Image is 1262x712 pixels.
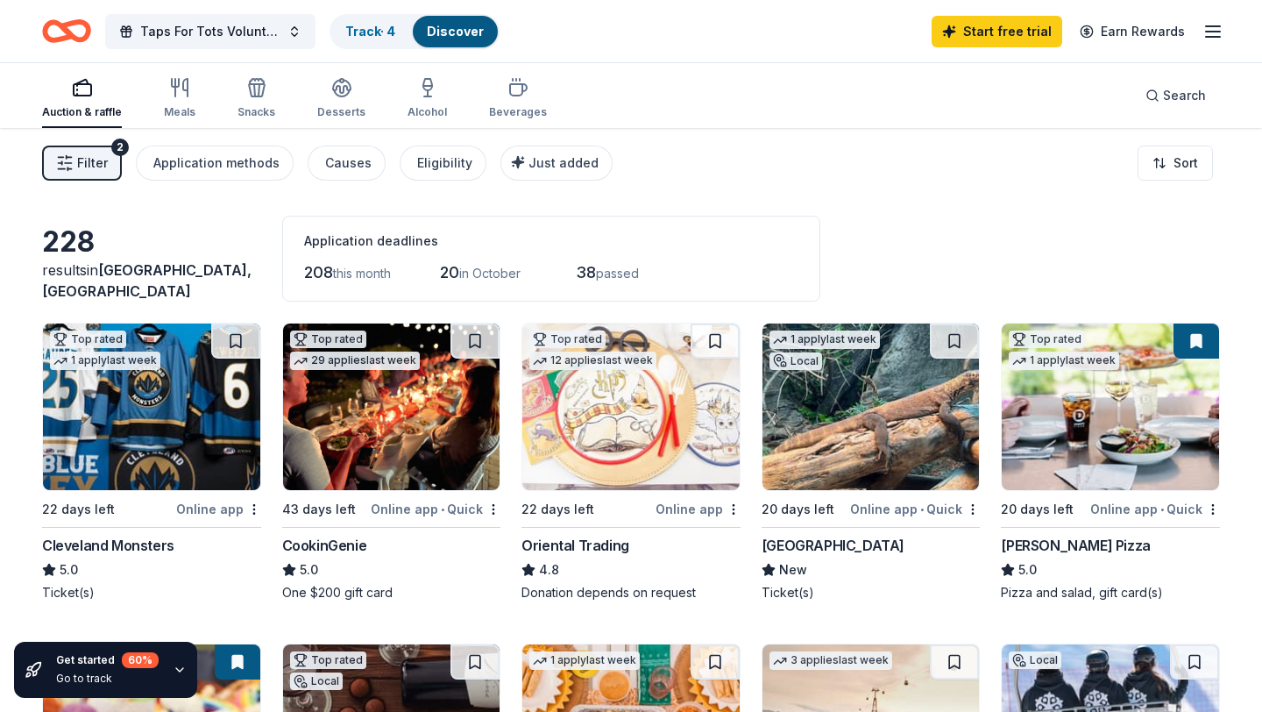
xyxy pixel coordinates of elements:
[529,352,656,370] div: 12 applies last week
[304,231,798,252] div: Application deadlines
[1001,323,1220,602] a: Image for Dewey's PizzaTop rated1 applylast week20 days leftOnline app•Quick[PERSON_NAME] Pizza5....
[282,323,501,602] a: Image for CookinGenieTop rated29 applieslast week43 days leftOnline app•QuickCookinGenie5.0One $2...
[769,651,892,670] div: 3 applies last week
[1131,78,1220,113] button: Search
[1018,559,1037,580] span: 5.0
[521,323,741,602] a: Image for Oriental TradingTop rated12 applieslast week22 days leftOnline appOriental Trading4.8Do...
[920,502,924,516] span: •
[762,584,981,602] div: Ticket(s)
[1001,499,1074,520] div: 20 days left
[308,146,386,181] button: Causes
[1002,324,1219,490] img: Image for Dewey's Pizza
[283,324,500,490] img: Image for CookinGenie
[317,70,365,128] button: Desserts
[77,153,108,174] span: Filter
[50,352,160,370] div: 1 apply last week
[50,331,126,348] div: Top rated
[1160,502,1164,516] span: •
[42,261,252,300] span: in
[136,146,294,181] button: Application methods
[521,499,594,520] div: 22 days left
[164,105,195,119] div: Meals
[529,651,640,670] div: 1 apply last week
[522,324,740,490] img: Image for Oriental Trading
[140,21,280,42] span: Taps For Tots Volunteer and Donor Fundraiser
[290,673,343,690] div: Local
[459,266,521,281] span: in October
[408,70,447,128] button: Alcohol
[762,535,904,556] div: [GEOGRAPHIC_DATA]
[1009,651,1061,669] div: Local
[42,261,252,300] span: [GEOGRAPHIC_DATA], [GEOGRAPHIC_DATA]
[762,323,981,602] a: Image for Cincinnati Zoo & Botanical Garden1 applylast weekLocal20 days leftOnline app•Quick[GEOG...
[333,266,391,281] span: this month
[441,502,444,516] span: •
[42,535,174,556] div: Cleveland Monsters
[779,559,807,580] span: New
[282,584,501,602] div: One $200 gift card
[282,499,356,520] div: 43 days left
[521,584,741,602] div: Donation depends on request
[43,324,260,490] img: Image for Cleveland Monsters
[304,263,333,281] span: 208
[56,672,159,686] div: Go to track
[1173,153,1198,174] span: Sort
[440,263,459,281] span: 20
[371,498,500,520] div: Online app Quick
[528,155,599,170] span: Just added
[238,70,275,128] button: Snacks
[42,11,91,52] a: Home
[850,498,980,520] div: Online app Quick
[290,651,366,669] div: Top rated
[42,224,261,260] div: 228
[42,260,261,302] div: results
[489,70,547,128] button: Beverages
[521,535,629,556] div: Oriental Trading
[408,105,447,119] div: Alcohol
[42,146,122,181] button: Filter2
[762,499,834,520] div: 20 days left
[1090,498,1220,520] div: Online app Quick
[330,14,500,49] button: Track· 4Discover
[345,24,395,39] a: Track· 4
[1009,331,1085,348] div: Top rated
[42,499,115,520] div: 22 days left
[42,105,122,119] div: Auction & raffle
[164,70,195,128] button: Meals
[42,70,122,128] button: Auction & raffle
[417,153,472,174] div: Eligibility
[1163,85,1206,106] span: Search
[317,105,365,119] div: Desserts
[529,331,606,348] div: Top rated
[56,652,159,668] div: Get started
[1069,16,1195,47] a: Earn Rewards
[427,24,484,39] a: Discover
[238,105,275,119] div: Snacks
[576,263,596,281] span: 38
[1001,535,1150,556] div: [PERSON_NAME] Pizza
[1001,584,1220,602] div: Pizza and salad, gift card(s)
[290,352,420,370] div: 29 applies last week
[122,652,159,668] div: 60 %
[290,331,366,348] div: Top rated
[489,105,547,119] div: Beverages
[500,146,613,181] button: Just added
[932,16,1062,47] a: Start free trial
[105,14,315,49] button: Taps For Tots Volunteer and Donor Fundraiser
[42,584,261,602] div: Ticket(s)
[111,139,129,156] div: 2
[656,498,741,520] div: Online app
[300,559,318,580] span: 5.0
[325,153,372,174] div: Causes
[1009,352,1119,370] div: 1 apply last week
[400,146,486,181] button: Eligibility
[769,331,880,349] div: 1 apply last week
[769,352,822,370] div: Local
[762,324,980,490] img: Image for Cincinnati Zoo & Botanical Garden
[596,266,639,281] span: passed
[176,498,261,520] div: Online app
[539,559,559,580] span: 4.8
[153,153,280,174] div: Application methods
[282,535,367,556] div: CookinGenie
[1138,146,1213,181] button: Sort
